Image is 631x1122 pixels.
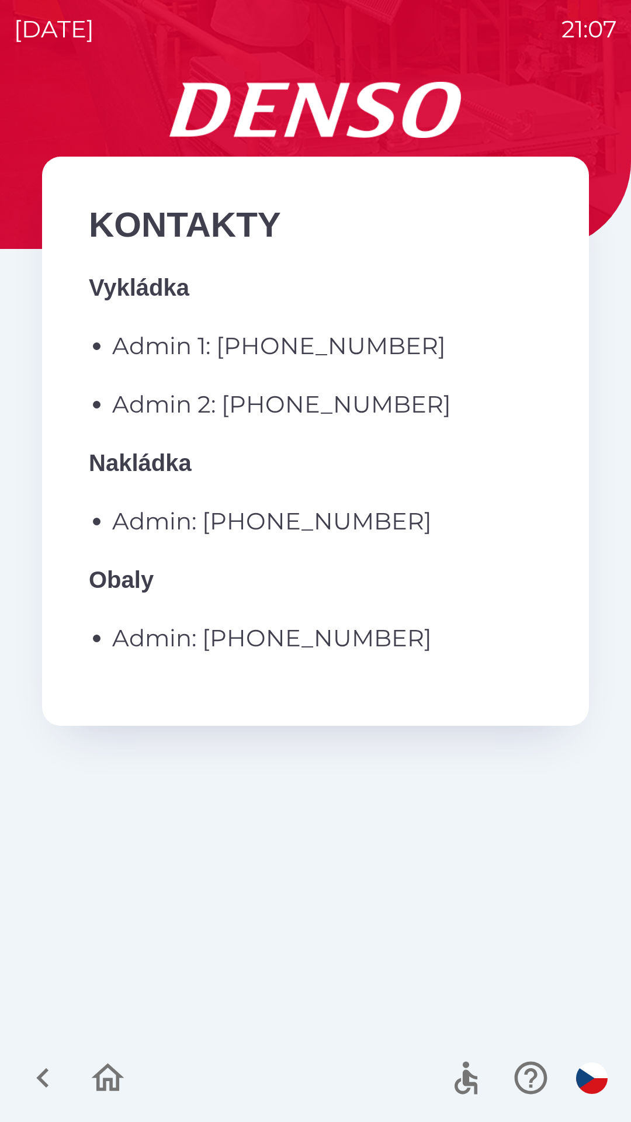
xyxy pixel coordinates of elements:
img: cs flag [576,1062,608,1094]
strong: Nakládka [89,450,192,476]
p: Admin: [PHONE_NUMBER] [112,621,542,656]
p: Admin: [PHONE_NUMBER] [112,504,542,539]
strong: Vykládka [89,275,189,300]
p: Admin 2: [PHONE_NUMBER] [112,387,542,422]
p: Admin 1: [PHONE_NUMBER] [112,328,542,363]
p: [DATE] [14,12,94,47]
p: 21:07 [561,12,617,47]
img: Logo [42,82,589,138]
h2: KONTAKTY [89,203,542,247]
strong: Obaly [89,567,154,593]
